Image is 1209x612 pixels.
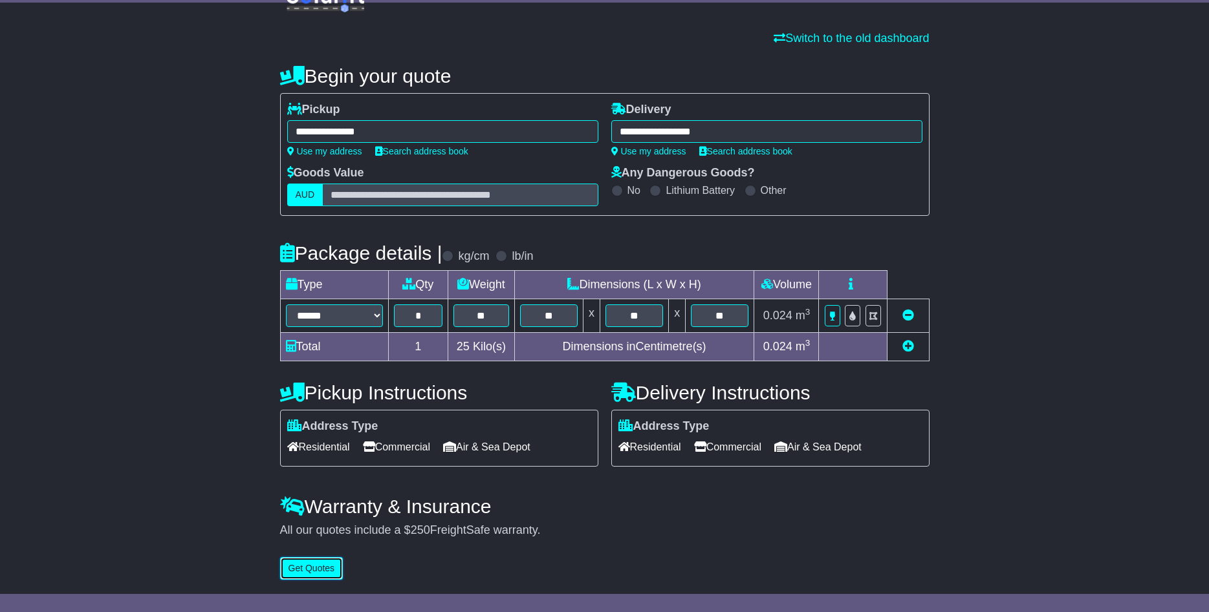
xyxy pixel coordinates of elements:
td: Kilo(s) [448,333,515,361]
label: Lithium Battery [666,184,735,196]
td: Total [280,333,388,361]
sup: 3 [805,338,811,348]
label: Delivery [611,103,671,117]
span: 25 [457,340,470,353]
div: All our quotes include a $ FreightSafe warranty. [280,523,930,538]
span: Commercial [363,437,430,457]
label: No [627,184,640,196]
span: 250 [411,523,430,536]
td: Weight [448,271,515,299]
a: Use my address [287,146,362,156]
span: 0.024 [763,309,792,322]
h4: Warranty & Insurance [280,496,930,517]
sup: 3 [805,307,811,317]
label: Address Type [287,419,378,434]
a: Add new item [902,340,914,353]
label: Address Type [618,419,710,434]
span: m [796,340,811,353]
a: Use my address [611,146,686,156]
td: Dimensions (L x W x H) [514,271,754,299]
label: AUD [287,184,323,206]
label: Any Dangerous Goods? [611,166,755,180]
span: Residential [287,437,350,457]
td: Dimensions in Centimetre(s) [514,333,754,361]
h4: Begin your quote [280,65,930,87]
span: 0.024 [763,340,792,353]
td: x [669,299,686,333]
button: Get Quotes [280,557,343,580]
a: Search address book [375,146,468,156]
span: Air & Sea Depot [443,437,530,457]
h4: Pickup Instructions [280,382,598,403]
td: Volume [754,271,819,299]
a: Search address book [699,146,792,156]
label: Other [761,184,787,196]
td: 1 [388,333,448,361]
span: m [796,309,811,322]
label: Pickup [287,103,340,117]
span: Residential [618,437,681,457]
a: Remove this item [902,309,914,322]
h4: Package details | [280,242,442,264]
span: Air & Sea Depot [774,437,862,457]
h4: Delivery Instructions [611,382,930,403]
td: x [583,299,600,333]
td: Type [280,271,388,299]
label: Goods Value [287,166,364,180]
a: Switch to the old dashboard [774,32,929,45]
span: Commercial [694,437,761,457]
label: lb/in [512,249,533,264]
label: kg/cm [458,249,489,264]
td: Qty [388,271,448,299]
